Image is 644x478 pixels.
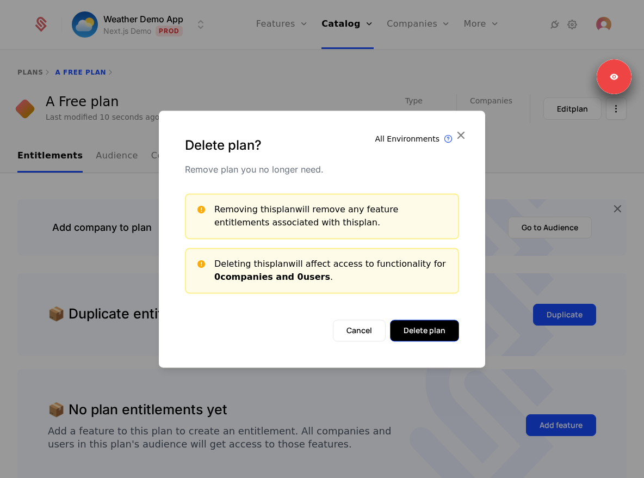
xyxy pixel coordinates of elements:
[214,272,330,282] b: 0 companies and 0 users
[214,203,449,229] div: Removing this plan will remove any feature entitlements associated with this plan .
[185,163,459,176] div: Remove plan you no longer need.
[333,320,386,341] button: Cancel
[185,137,459,154] div: Delete plan?
[375,133,440,144] div: All Environments
[214,258,449,284] div: Deleting this plan will affect access to functionality for .
[390,320,459,341] button: Delete plan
